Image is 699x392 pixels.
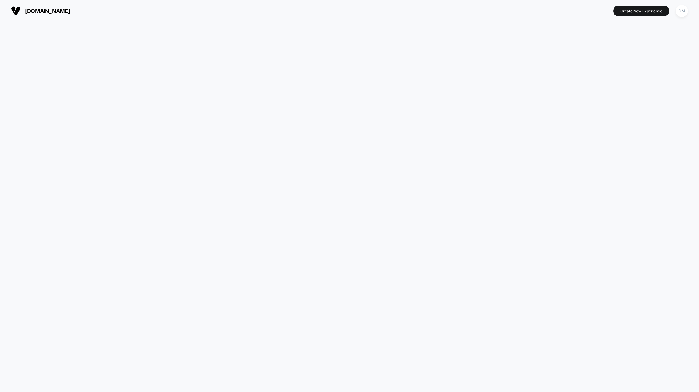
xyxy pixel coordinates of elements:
button: DM [674,5,690,17]
div: DM [676,5,688,17]
button: Create New Experience [613,6,669,16]
img: Visually logo [11,6,20,15]
button: [DOMAIN_NAME] [9,6,72,16]
span: [DOMAIN_NAME] [25,8,70,14]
